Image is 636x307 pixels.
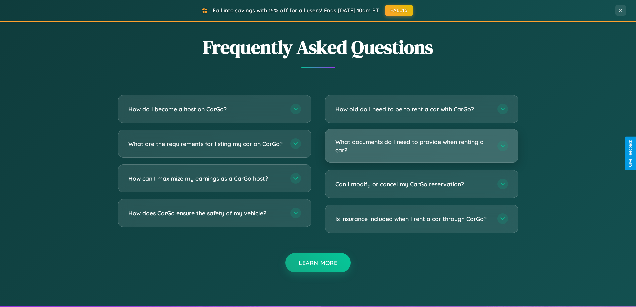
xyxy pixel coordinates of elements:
h3: What documents do I need to provide when renting a car? [335,138,491,154]
h2: Frequently Asked Questions [118,34,518,60]
h3: How can I maximize my earnings as a CarGo host? [128,174,284,183]
h3: Is insurance included when I rent a car through CarGo? [335,215,491,223]
span: Fall into savings with 15% off for all users! Ends [DATE] 10am PT. [213,7,380,14]
div: Give Feedback [628,140,633,167]
h3: How does CarGo ensure the safety of my vehicle? [128,209,284,217]
button: FALL15 [385,5,413,16]
h3: Can I modify or cancel my CarGo reservation? [335,180,491,188]
h3: How old do I need to be to rent a car with CarGo? [335,105,491,113]
h3: How do I become a host on CarGo? [128,105,284,113]
h3: What are the requirements for listing my car on CarGo? [128,140,284,148]
button: Learn More [285,253,351,272]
